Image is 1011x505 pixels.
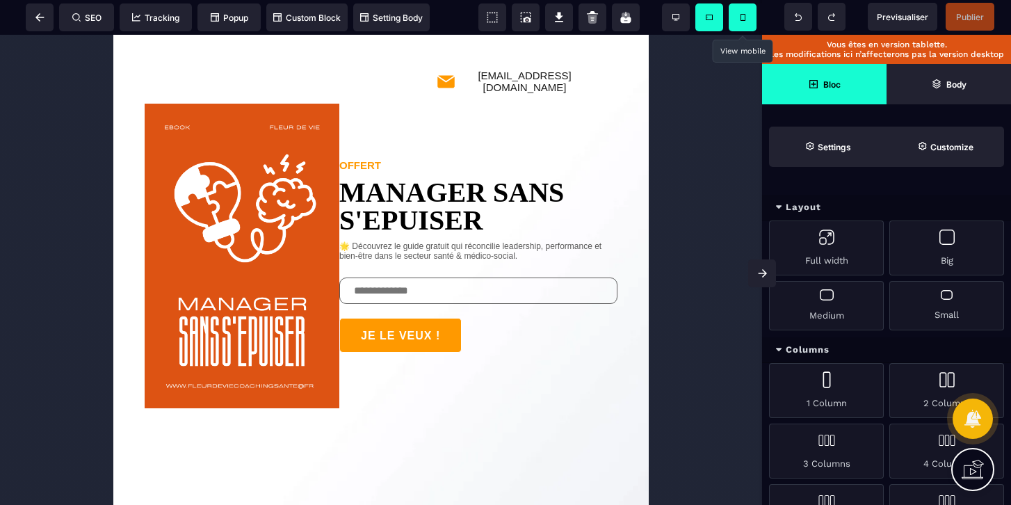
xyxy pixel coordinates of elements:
[512,3,540,31] span: Screenshot
[956,12,984,22] span: Publier
[762,64,887,104] span: Open Blocks
[132,13,179,23] span: Tracking
[946,79,966,90] strong: Body
[769,49,1004,59] p: Les modifications ici n’affecterons pas la version desktop
[360,13,423,23] span: Setting Body
[762,337,1011,363] div: Columns
[887,64,1011,104] span: Open Layer Manager
[762,195,1011,221] div: Layout
[769,127,887,167] span: Settings
[889,363,1004,418] div: 2 Columns
[323,37,343,57] img: 8aeef015e0ebd4251a34490ffea99928_mail.png
[877,12,928,22] span: Previsualiser
[769,40,1004,49] p: Vous êtes en version tablette.
[211,13,248,23] span: Popup
[31,69,226,374] img: 139a9c0127c1842eafd12cea98a85ebc_FLEUR_DE_VIE.png
[769,363,884,418] div: 1 Column
[478,3,506,31] span: View components
[72,13,102,23] span: SEO
[889,221,1004,275] div: Big
[769,281,884,330] div: Medium
[769,424,884,479] div: 3 Columns
[343,35,480,58] text: [EMAIL_ADDRESS][DOMAIN_NAME]
[889,281,1004,330] div: Small
[226,283,348,318] button: JE LE VEUX !
[226,200,504,236] text: 🌟 Découvrez le guide gratuit qui réconcilie leadership, performance et bien-être dans le secteur ...
[823,79,841,90] strong: Bloc
[818,142,851,152] strong: Settings
[889,424,1004,479] div: 4 Columns
[930,142,973,152] strong: Customize
[887,127,1004,167] span: Open Style Manager
[273,13,341,23] span: Custom Block
[226,137,504,200] text: MANAGER SANS S'EPUISER
[868,3,937,31] span: Preview
[769,221,884,275] div: Full width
